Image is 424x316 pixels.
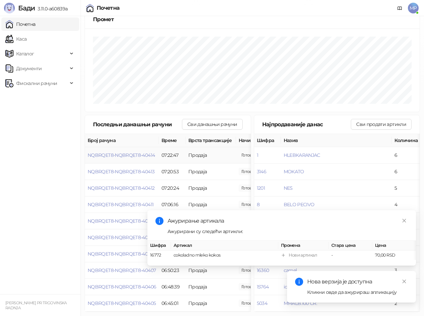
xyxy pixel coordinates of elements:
[278,241,329,251] th: Промена
[147,241,171,251] th: Шифра
[88,300,156,306] button: NQBRQET8-NQBRQET8-40405
[257,169,266,175] button: 3146
[147,251,171,260] td: 16772
[171,241,278,251] th: Артикал
[392,164,422,180] td: 6
[88,185,154,191] button: NQBRQET8-NQBRQET8-40412
[239,201,262,208] span: 124,00
[88,152,155,158] button: NQBRQET8-NQBRQET8-40414
[392,180,422,196] td: 5
[257,284,269,290] button: 15764
[284,185,293,191] button: NES
[88,251,156,257] button: NQBRQET8-NQBRQET8-40408
[402,279,407,284] span: close
[284,201,315,208] button: BELO PECIVO
[182,119,242,130] button: Сви данашњи рачуни
[307,278,408,286] div: Нова верзија је доступна
[5,301,67,310] small: [PERSON_NAME] PR TRGOVINSKA RADNJA
[88,267,156,273] button: NQBRQET8-NQBRQET8-40407
[85,134,159,147] th: Број рачуна
[186,295,236,312] td: Продаја
[35,6,67,12] span: 3.11.0-a60839a
[186,196,236,213] td: Продаја
[392,196,422,213] td: 4
[16,47,34,60] span: Каталог
[236,134,303,147] th: Начини плаћања
[5,32,27,46] a: Каса
[254,134,281,147] th: Шифра
[284,300,317,306] button: MMALB.100 CR.
[402,218,407,223] span: close
[97,5,120,11] div: Почетна
[186,164,236,180] td: Продаја
[93,120,182,129] div: Последњи данашњи рачуни
[329,251,372,260] td: -
[186,180,236,196] td: Продаја
[88,218,155,224] button: NQBRQET8-NQBRQET8-40410
[239,184,262,192] span: 1.130,00
[4,3,15,13] img: Logo
[186,147,236,164] td: Продаја
[351,119,412,130] button: Сви продати артикли
[392,134,422,147] th: Количина
[88,284,156,290] button: NQBRQET8-NQBRQET8-40406
[372,251,416,260] td: 70,00 RSD
[284,284,324,290] button: ice coffee espresso
[394,3,405,13] a: Документација
[284,152,320,158] button: HLEBKARANJAC
[16,62,42,75] span: Документи
[88,201,153,208] button: NQBRQET8-NQBRQET8-40411
[257,201,260,208] button: 8
[257,152,258,158] button: 1
[239,300,262,307] span: 281,63
[171,251,278,260] td: cokoladno mleko kokos
[392,147,422,164] td: 6
[401,217,408,224] a: Close
[186,134,236,147] th: Врста трансакције
[168,228,408,235] div: Ажурирани су следећи артикли:
[372,241,416,251] th: Цена
[159,295,186,312] td: 06:45:01
[239,283,262,290] span: 870,00
[159,134,186,147] th: Време
[88,234,156,240] button: NQBRQET8-NQBRQET8-40409
[295,278,303,286] span: info-circle
[159,180,186,196] td: 07:20:24
[93,15,412,24] div: Промет
[159,279,186,295] td: 06:48:39
[5,17,36,31] a: Почетна
[239,151,262,159] span: 3.128,95
[281,134,392,147] th: Назив
[257,300,267,306] button: 5034
[186,279,236,295] td: Продаја
[88,169,154,175] button: NQBRQET8-NQBRQET8-40413
[289,252,317,259] div: Нови артикал
[239,168,262,175] span: 85,00
[262,120,351,129] div: Најпродаваније данас
[18,4,35,12] span: Бади
[329,241,372,251] th: Стара цена
[155,217,163,225] span: info-circle
[401,278,408,285] a: Close
[16,77,57,90] span: Фискални рачуни
[284,169,304,175] button: MOKATO
[159,164,186,180] td: 07:20:53
[159,147,186,164] td: 07:22:47
[408,3,419,13] span: MP
[307,288,408,296] div: Кликни овде да ажурираш апликацију
[168,217,408,225] div: Ажурирање артикала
